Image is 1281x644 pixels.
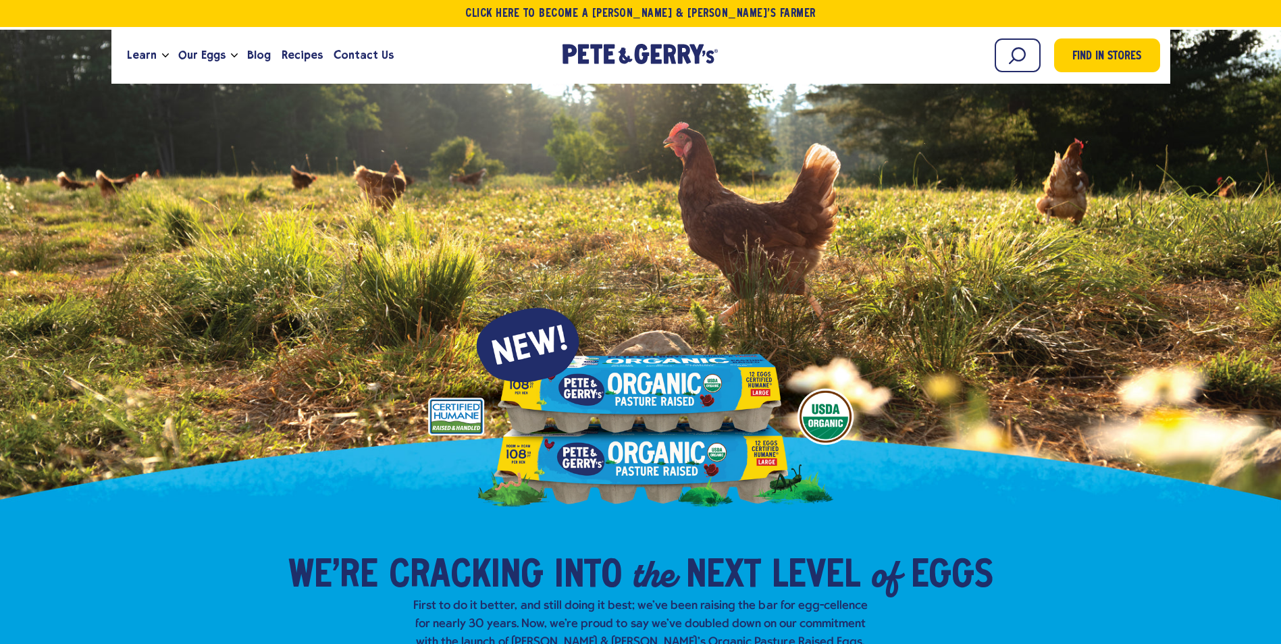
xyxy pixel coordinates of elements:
a: Our Eggs [173,37,231,74]
em: the [633,549,675,598]
span: Cracking [389,556,544,597]
a: Contact Us [328,37,399,74]
span: Find in Stores [1072,48,1141,66]
button: Open the dropdown menu for Learn [162,53,169,58]
span: Learn [127,47,157,63]
span: Our Eggs [178,47,226,63]
span: Blog [247,47,271,63]
span: Next [686,556,761,597]
span: Level [772,556,860,597]
em: of [871,549,900,598]
a: Blog [242,37,276,74]
span: Recipes [282,47,323,63]
input: Search [995,38,1041,72]
button: Open the dropdown menu for Our Eggs [231,53,238,58]
span: Eggs​ [911,556,993,597]
a: Recipes [276,37,328,74]
span: Contact Us [334,47,394,63]
span: We’re [288,556,378,597]
a: Find in Stores [1054,38,1160,72]
span: into [554,556,622,597]
a: Learn [122,37,162,74]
